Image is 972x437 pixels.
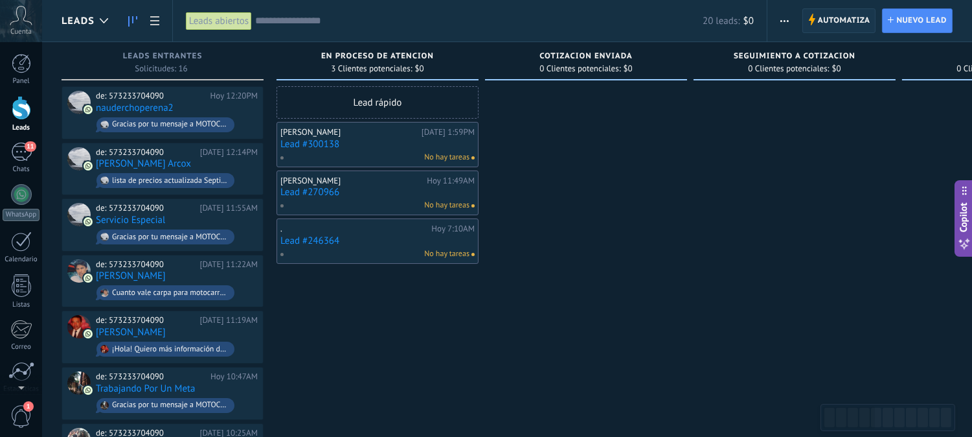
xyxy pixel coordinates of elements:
a: Lead #246364 [280,235,475,246]
div: Calendario [3,255,40,264]
div: [DATE] 11:22AM [199,259,258,270]
a: Lead #300138 [280,139,475,150]
span: No hay tareas [424,248,469,260]
a: Lista [144,8,166,34]
div: Hoy 11:49AM [427,176,475,186]
div: de: 573233704090 [96,372,206,382]
div: Gracias por tu mensaje a MOTOCARROS Y REPUESTOS [PERSON_NAME], En este momento no podemos respond... [112,233,229,242]
a: [PERSON_NAME] [96,270,166,281]
div: Hoy 12:20PM [210,91,258,101]
div: Gracias por tu mensaje a MOTOCARROS Y REPUESTOS [PERSON_NAME], En este momento no podemos respond... [112,401,229,410]
a: Leads [122,8,144,34]
span: EN PROCESO DE ATENCION [321,52,434,61]
div: Gracias por tu mensaje a MOTOCARROS Y REPUESTOS [PERSON_NAME], En este momento no podemos respond... [112,120,229,129]
div: lista de precios actualizada Septiempbre 2025 [112,176,229,185]
div: Leads abiertos [186,12,252,30]
img: com.amocrm.amocrmwa.svg [84,161,93,171]
div: Eustorgio [67,315,91,338]
a: nauderchoperena2 [96,102,174,113]
div: [DATE] 11:55AM [199,203,258,213]
div: Trabajando Por Un Meta [67,372,91,395]
span: Solicitudes: 16 [135,65,187,73]
span: No hay tareas [424,152,469,163]
div: [DATE] 11:19AM [199,315,258,325]
a: [PERSON_NAME] [96,327,166,338]
span: No hay tareas [424,200,469,211]
img: com.amocrm.amocrmwa.svg [84,105,93,114]
div: [DATE] 1:59PM [422,127,475,137]
span: 0 Clientes potenciales: [748,65,829,73]
span: No hay nada asignado [471,204,475,207]
div: SEGUIMIENTO A COTIZACION [700,52,889,63]
div: Hoy 7:10AM [431,224,475,234]
div: Lead rápido [277,86,479,119]
div: de: 573233704090 [96,259,195,270]
span: No hay nada asignado [471,156,475,159]
a: Automatiza [802,8,876,33]
div: Cuanto vale carpa para motocarro tvs King Tuk Tuk. [112,289,229,298]
span: COTIZACION ENVIADA [539,52,633,61]
span: 20 leads: [703,15,740,27]
img: com.amocrm.amocrmwa.svg [84,329,93,338]
span: 3 Clientes potenciales: [331,65,412,73]
div: Yefer Arcox [67,147,91,171]
div: ¡Hola! Quiero más información de los repuestos buenas tardes porfa puede decirme en qué precio es... [112,345,229,354]
div: Elvis Ortiz [67,259,91,283]
div: [DATE] 12:14PM [200,147,258,158]
div: de: 573233704090 [96,91,206,101]
div: nauderchoperena2 [67,91,91,114]
span: $0 [415,65,424,73]
div: [PERSON_NAME] [280,127,418,137]
a: [PERSON_NAME] Arcox [96,158,191,169]
span: $0 [832,65,841,73]
span: $0 [624,65,633,73]
a: Servicio Especial [96,215,165,226]
div: Panel [3,77,40,86]
div: Leads Entrantes [68,52,257,63]
button: Más [775,8,794,33]
span: $0 [743,15,754,27]
div: . [280,224,428,234]
div: WhatsApp [3,209,40,221]
span: 0 Clientes potenciales: [539,65,620,73]
div: Chats [3,165,40,174]
div: de: 573233704090 [96,203,195,213]
a: Trabajando Por Un Meta [96,383,196,394]
div: COTIZACION ENVIADA [492,52,681,63]
a: Lead #270966 [280,187,475,198]
span: 1 [23,401,34,412]
img: com.amocrm.amocrmwa.svg [84,274,93,283]
span: Nuevo lead [896,9,947,32]
span: 11 [25,141,36,152]
div: Correo [3,343,40,351]
div: Servicio Especial [67,203,91,226]
span: Automatiza [818,9,870,32]
span: Cuenta [10,28,32,36]
a: Nuevo lead [882,8,953,33]
div: EN PROCESO DE ATENCION [283,52,472,63]
span: Leads Entrantes [123,52,203,61]
img: com.amocrm.amocrmwa.svg [84,217,93,226]
img: com.amocrm.amocrmwa.svg [84,386,93,395]
div: Listas [3,301,40,309]
span: SEGUIMIENTO A COTIZACION [734,52,855,61]
div: de: 573233704090 [96,315,195,325]
div: Leads [3,124,40,132]
div: de: 573233704090 [96,147,196,158]
span: Leads [62,15,95,27]
div: [PERSON_NAME] [280,176,424,186]
div: Hoy 10:47AM [210,372,258,382]
span: No hay nada asignado [471,253,475,256]
span: Copilot [958,203,971,233]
